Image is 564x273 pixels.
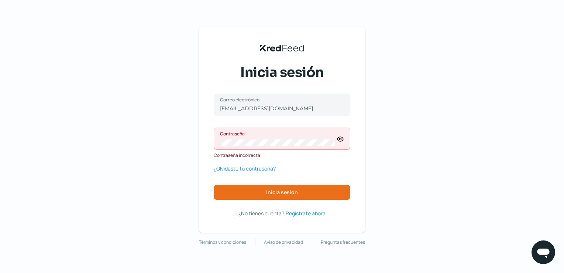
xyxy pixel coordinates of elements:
a: ¿Olvidaste tu contraseña? [214,164,276,173]
span: ¿No tienes cuenta? [238,210,284,217]
img: chatIcon [536,245,551,260]
a: Términos y condiciones [199,238,246,246]
a: Preguntas frecuentes [321,238,365,246]
button: Inicia sesión [214,185,350,200]
a: Regístrate ahora [286,209,326,218]
a: Aviso de privacidad [264,238,303,246]
span: Inicia sesión [240,63,324,82]
span: Inicia sesión [266,190,298,195]
label: Correo electrónico [220,97,337,103]
span: Contraseña incorrecta [214,151,260,159]
label: Contraseña [220,131,337,137]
